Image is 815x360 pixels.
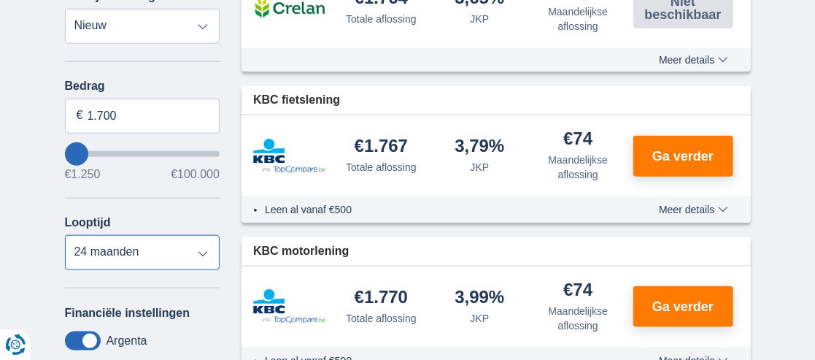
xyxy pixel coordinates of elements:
[535,153,622,182] div: Maandelijkse aflossing
[648,204,738,215] button: Meer details
[107,334,147,348] label: Argenta
[65,216,111,229] label: Looptijd
[471,12,490,26] div: JKP
[346,160,417,175] div: Totale aflossing
[659,55,727,65] span: Meer details
[346,311,417,326] div: Totale aflossing
[471,160,490,175] div: JKP
[65,80,220,93] label: Bedrag
[535,4,622,34] div: Maandelijkse aflossing
[253,243,349,260] span: KBC motorlening
[471,311,490,326] div: JKP
[355,288,408,308] div: €1.770
[648,54,738,66] button: Meer details
[65,307,190,320] label: Financiële instellingen
[652,300,714,313] span: Ga verder
[455,137,504,157] div: 3,79%
[652,150,714,163] span: Ga verder
[253,92,340,109] span: KBC fietslening
[563,130,592,150] div: €74
[253,289,326,324] img: product.pl.alt KBC
[633,286,733,327] button: Ga verder
[563,281,592,301] div: €74
[355,137,408,157] div: €1.767
[77,107,83,124] span: €
[65,169,101,180] span: €1.250
[535,304,622,333] div: Maandelijkse aflossing
[253,139,326,174] img: product.pl.alt KBC
[633,136,733,177] button: Ga verder
[346,12,417,26] div: Totale aflossing
[659,204,727,215] span: Meer details
[455,288,504,308] div: 3,99%
[265,202,627,217] li: Leen al vanaf €500
[171,169,220,180] span: €100.000
[65,151,220,157] input: wantToBorrow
